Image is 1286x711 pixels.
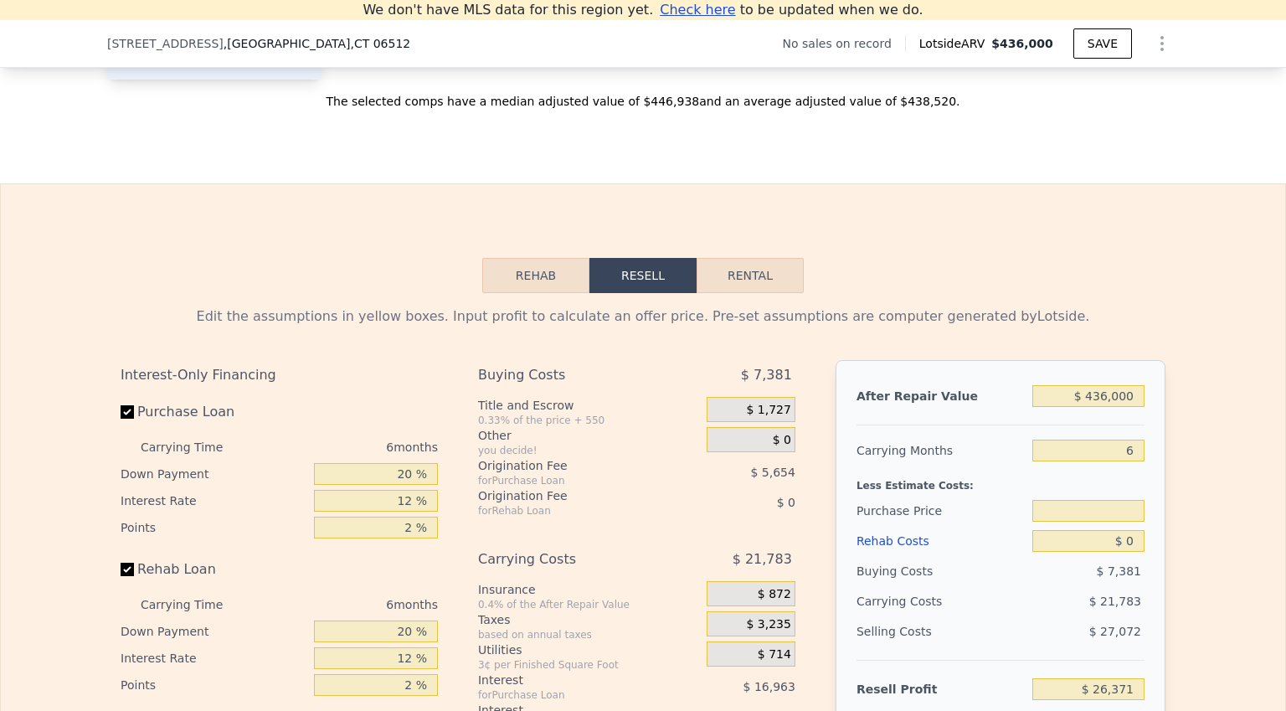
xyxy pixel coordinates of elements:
span: $ 27,072 [1089,625,1141,638]
div: Taxes [478,611,700,628]
div: Interest Rate [121,487,307,514]
div: Less Estimate Costs: [856,466,1145,496]
div: Carrying Costs [856,586,961,616]
label: Purchase Loan [121,397,307,427]
div: Origination Fee [478,487,665,504]
div: Points [121,514,307,541]
div: 0.33% of the price + 550 [478,414,700,427]
div: Carrying Months [856,435,1026,466]
span: Lotside ARV [919,35,991,52]
span: $ 0 [773,433,791,448]
label: Rehab Loan [121,554,307,585]
div: Utilities [478,641,700,658]
span: $ 21,783 [1089,595,1141,608]
div: 3¢ per Finished Square Foot [478,658,700,672]
div: Other [478,427,700,444]
button: Rehab [482,258,589,293]
div: Title and Escrow [478,397,700,414]
div: Selling Costs [856,616,1026,647]
div: Points [121,672,307,698]
div: for Purchase Loan [478,688,665,702]
span: $ 21,783 [733,544,792,574]
div: for Purchase Loan [478,474,665,487]
div: Interest Rate [121,645,307,672]
div: based on annual taxes [478,628,700,641]
span: [STREET_ADDRESS] [107,35,224,52]
div: Interest [478,672,665,688]
span: , [GEOGRAPHIC_DATA] [224,35,410,52]
span: $ 16,963 [743,680,795,693]
div: Buying Costs [856,556,1026,586]
span: $ 872 [758,587,791,602]
div: Down Payment [121,461,307,487]
span: Check here [660,2,735,18]
span: $ 7,381 [741,360,792,390]
button: Resell [589,258,697,293]
div: 6 months [256,591,438,618]
div: Down Payment [121,618,307,645]
span: $ 5,654 [750,466,795,479]
input: Purchase Loan [121,405,134,419]
div: 0.4% of the After Repair Value [478,598,700,611]
div: for Rehab Loan [478,504,665,518]
div: After Repair Value [856,381,1026,411]
div: Carrying Time [141,434,249,461]
div: Resell Profit [856,674,1026,704]
div: Edit the assumptions in yellow boxes. Input profit to calculate an offer price. Pre-set assumptio... [121,307,1165,327]
span: $ 3,235 [746,617,790,632]
div: Carrying Time [141,591,249,618]
span: $ 0 [777,496,795,509]
div: Purchase Price [856,496,1026,526]
div: Origination Fee [478,457,665,474]
div: No sales on record [783,35,905,52]
span: , CT 06512 [350,37,410,50]
button: SAVE [1073,28,1132,59]
div: The selected comps have a median adjusted value of $446,938 and an average adjusted value of $438... [107,80,1179,110]
button: Rental [697,258,804,293]
div: Buying Costs [478,360,665,390]
span: $ 714 [758,647,791,662]
input: Rehab Loan [121,563,134,576]
button: Show Options [1145,27,1179,60]
div: you decide! [478,444,700,457]
div: Interest-Only Financing [121,360,438,390]
div: Rehab Costs [856,526,1026,556]
div: Carrying Costs [478,544,665,574]
span: $ 7,381 [1097,564,1141,578]
span: $436,000 [991,37,1053,50]
span: $ 1,727 [746,403,790,418]
div: Insurance [478,581,700,598]
div: 6 months [256,434,438,461]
